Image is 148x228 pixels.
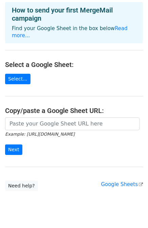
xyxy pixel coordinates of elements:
input: Paste your Google Sheet URL here [5,117,140,130]
h4: How to send your first MergeMail campaign [12,6,136,22]
h4: Copy/paste a Google Sheet URL: [5,107,143,115]
div: Widget de chat [114,196,148,228]
small: Example: [URL][DOMAIN_NAME] [5,132,75,137]
p: Find your Google Sheet in the box below [12,25,136,39]
input: Next [5,144,22,155]
iframe: Chat Widget [114,196,148,228]
a: Select... [5,74,30,84]
h4: Select a Google Sheet: [5,61,143,69]
a: Read more... [12,25,128,39]
a: Need help? [5,181,38,191]
a: Google Sheets [101,181,143,187]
